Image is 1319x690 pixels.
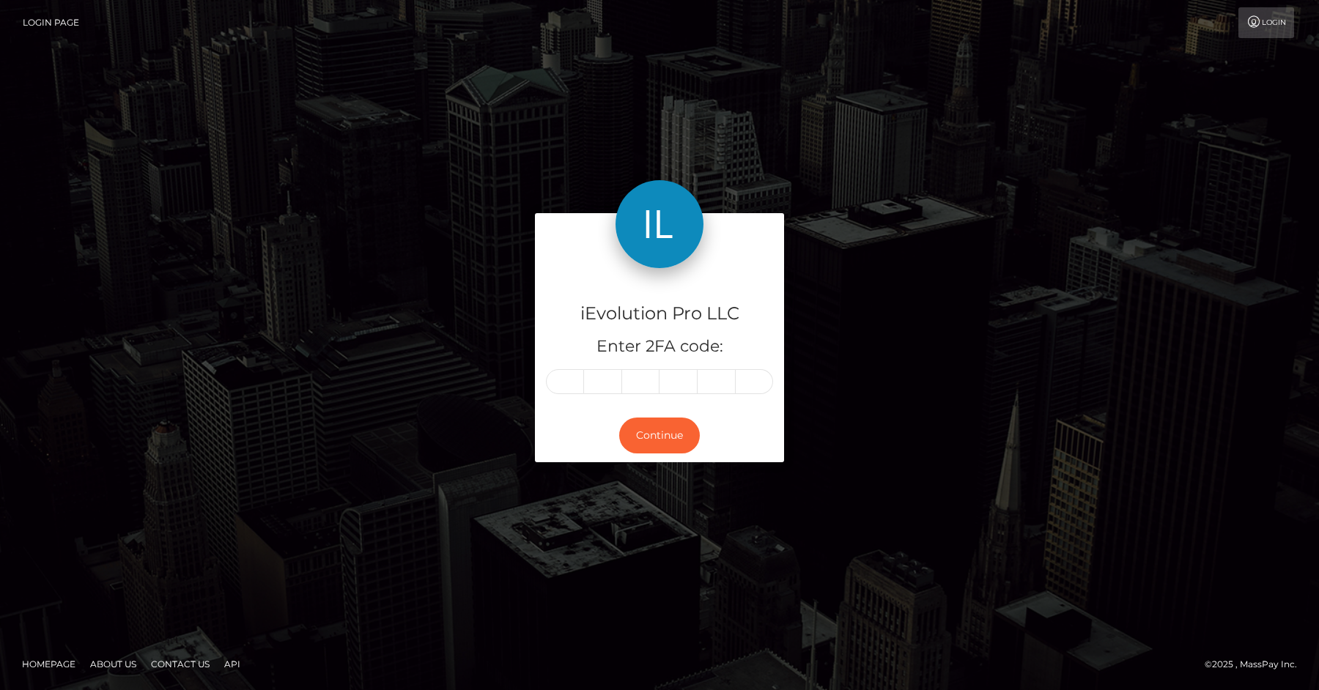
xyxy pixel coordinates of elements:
a: Homepage [16,653,81,675]
a: Contact Us [145,653,215,675]
h5: Enter 2FA code: [546,335,773,358]
a: Login [1238,7,1294,38]
img: iEvolution Pro LLC [616,180,703,268]
button: Continue [619,418,700,453]
a: About Us [84,653,142,675]
a: Login Page [23,7,79,38]
a: API [218,653,246,675]
h4: iEvolution Pro LLC [546,301,773,327]
div: © 2025 , MassPay Inc. [1205,656,1308,672]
